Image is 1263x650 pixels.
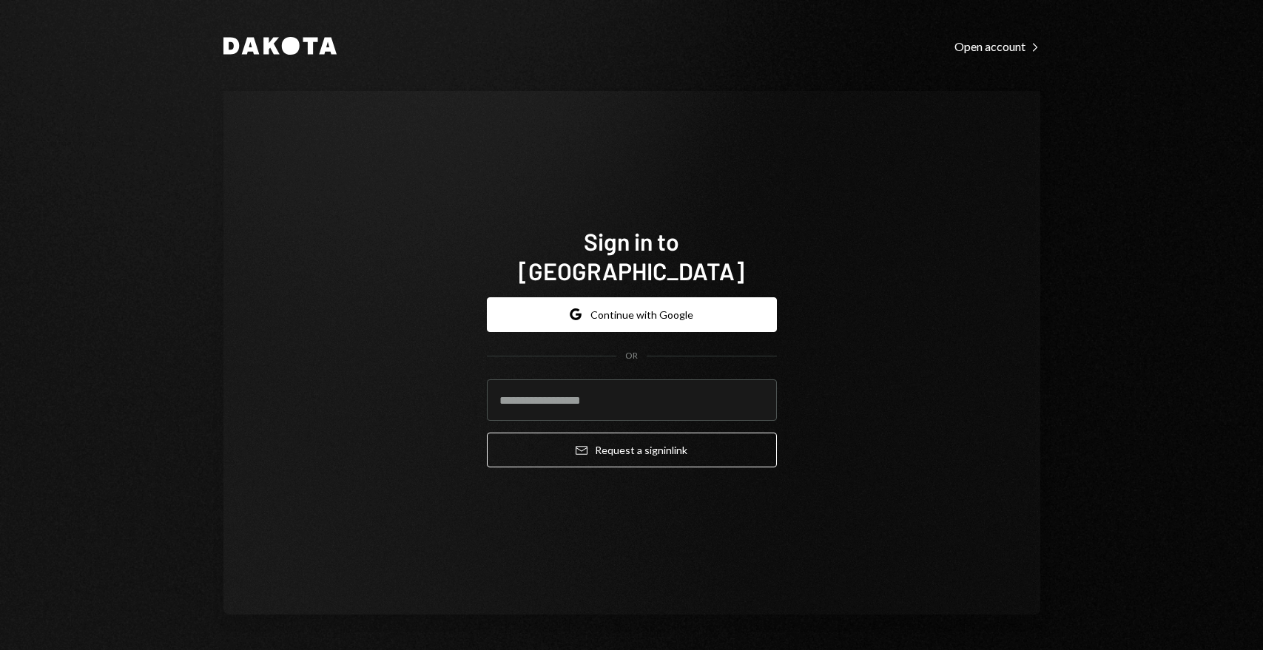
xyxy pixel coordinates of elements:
button: Continue with Google [487,297,777,332]
div: OR [625,350,638,362]
a: Open account [954,38,1040,54]
h1: Sign in to [GEOGRAPHIC_DATA] [487,226,777,285]
div: Open account [954,39,1040,54]
button: Request a signinlink [487,433,777,467]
